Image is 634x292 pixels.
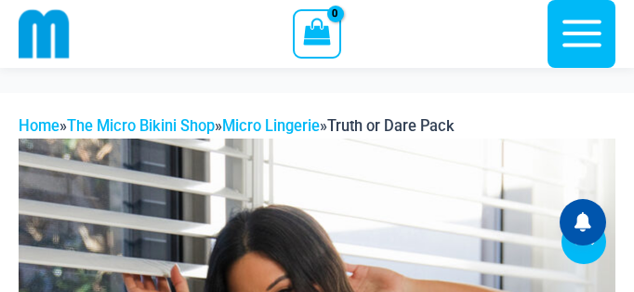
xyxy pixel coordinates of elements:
img: cropped mm emblem [19,8,70,60]
span: Truth or Dare Pack [327,117,455,135]
span: » » » [19,117,455,135]
a: Micro Lingerie [222,117,320,135]
a: View Shopping Cart, empty [293,9,340,58]
a: Home [19,117,59,135]
a: The Micro Bikini Shop [67,117,215,135]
